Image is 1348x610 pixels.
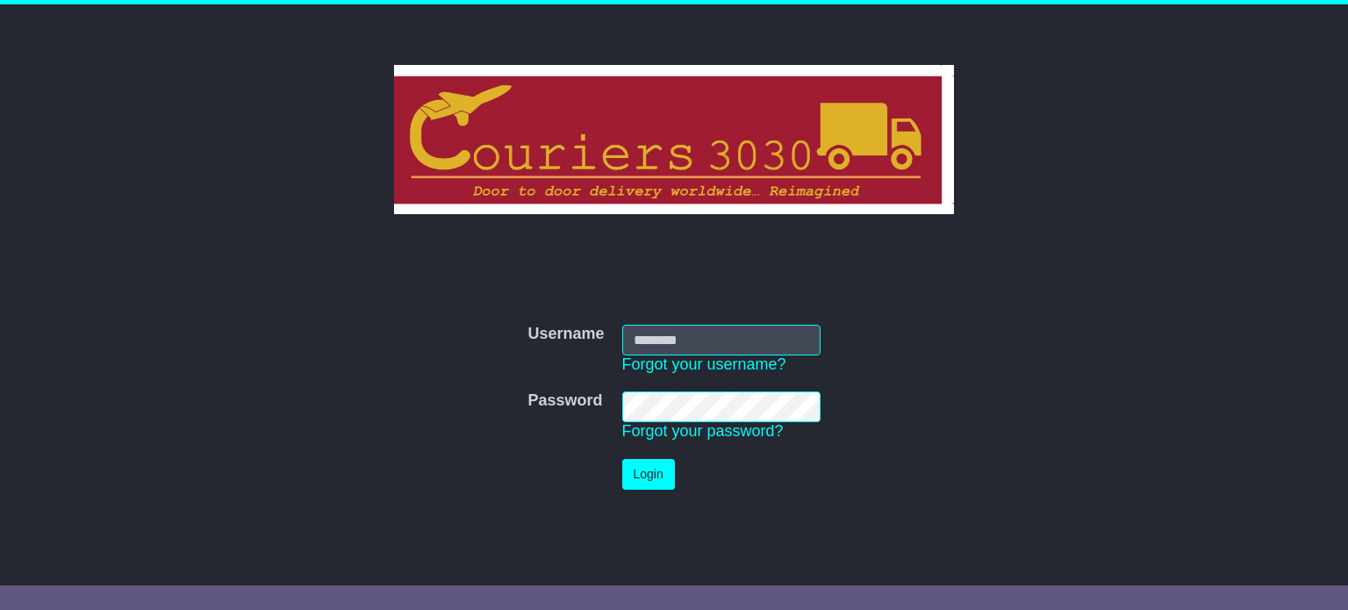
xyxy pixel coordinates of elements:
[622,355,786,373] a: Forgot your username?
[527,391,602,411] label: Password
[394,65,955,214] img: Couriers 3030
[622,459,675,490] button: Login
[527,325,604,344] label: Username
[622,422,784,440] a: Forgot your password?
